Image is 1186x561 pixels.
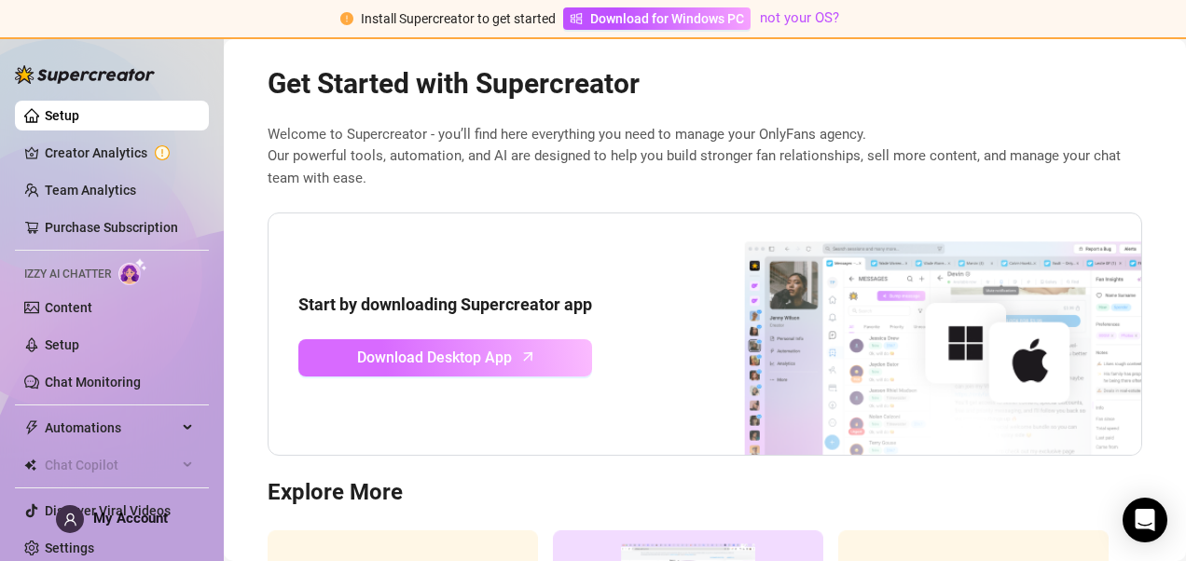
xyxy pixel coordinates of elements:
span: Download for Windows PC [590,8,744,29]
a: Content [45,300,92,315]
img: logo-BBDzfeDw.svg [15,65,155,84]
span: exclamation-circle [340,12,353,25]
span: thunderbolt [24,420,39,435]
img: Chat Copilot [24,458,36,472]
a: Setup [45,337,79,352]
a: Download Desktop Apparrow-up [298,339,592,376]
span: Welcome to Supercreator - you’ll find here everything you need to manage your OnlyFans agency. Ou... [268,124,1142,190]
img: AI Chatter [118,258,147,285]
h3: Explore More [268,478,1142,508]
a: Settings [45,540,94,555]
h2: Get Started with Supercreator [268,66,1142,102]
span: user [63,513,77,527]
a: Purchase Subscription [45,220,178,235]
a: Chat Monitoring [45,375,141,390]
img: download app [675,213,1141,456]
span: Install Supercreator to get started [361,11,556,26]
a: Setup [45,108,79,123]
div: Open Intercom Messenger [1123,498,1167,542]
span: Automations [45,413,177,443]
span: Chat Copilot [45,450,177,480]
span: My Account [93,510,168,527]
span: arrow-up [517,346,539,367]
a: Discover Viral Videos [45,503,171,518]
span: Izzy AI Chatter [24,266,111,283]
a: Creator Analytics exclamation-circle [45,138,194,168]
strong: Start by downloading Supercreator app [298,294,592,314]
a: Team Analytics [45,183,136,198]
a: Download for Windows PC [563,7,751,30]
span: windows [570,12,583,25]
a: not your OS? [760,9,839,26]
span: Download Desktop App [357,346,512,369]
